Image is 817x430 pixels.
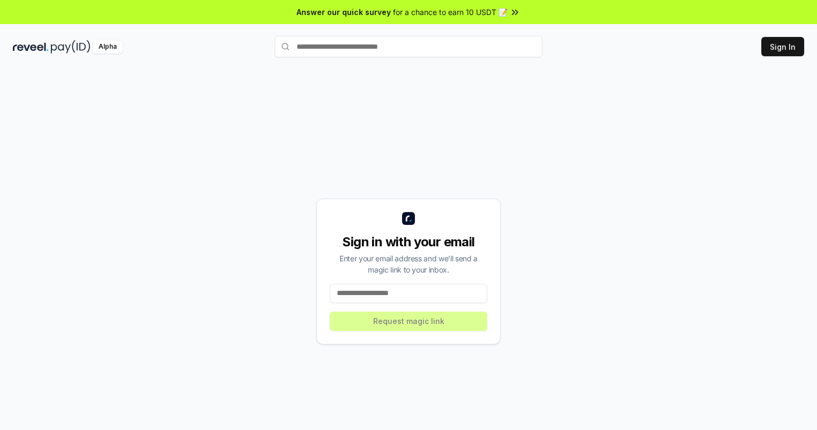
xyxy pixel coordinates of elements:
div: Alpha [93,40,123,54]
img: reveel_dark [13,40,49,54]
span: Answer our quick survey [297,6,391,18]
img: logo_small [402,212,415,225]
img: pay_id [51,40,90,54]
div: Enter your email address and we’ll send a magic link to your inbox. [330,253,487,275]
button: Sign In [761,37,804,56]
span: for a chance to earn 10 USDT 📝 [393,6,508,18]
div: Sign in with your email [330,233,487,251]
